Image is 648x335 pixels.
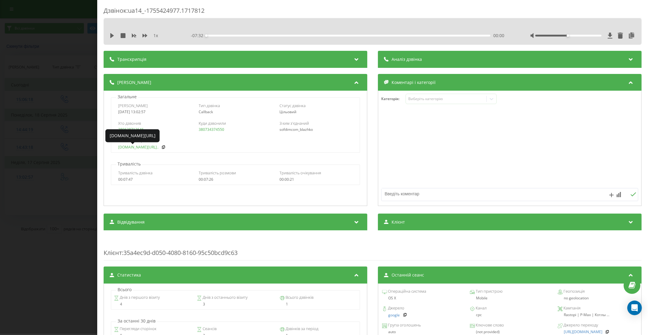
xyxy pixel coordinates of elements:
[470,296,550,300] div: Mobile
[382,330,462,334] div: auto
[118,120,141,126] span: Хто дзвонив
[567,34,569,37] div: Accessibility label
[118,177,191,182] div: 00:07:47
[199,109,213,114] span: Callback
[387,322,421,328] span: Група оголошень
[117,56,146,62] span: Транскрипція
[110,133,156,139] div: [DOMAIN_NAME][URL]
[470,313,550,317] div: cpc
[285,326,318,332] span: Дзвінків за період
[118,145,159,149] a: [DOMAIN_NAME][URL]..
[475,288,502,295] span: Тип пристрою
[116,318,157,324] p: За останні 30 днів
[493,33,504,39] span: 00:00
[199,103,220,108] span: Тип дзвінка
[197,302,274,306] div: 3
[117,79,151,85] span: [PERSON_NAME]
[408,96,484,101] div: Виберіть категорію
[118,127,144,132] a: 380638712646
[153,33,158,39] span: 1 x
[392,272,424,278] span: Останній сеанс
[392,56,422,62] span: Аналіз дзвінка
[104,236,642,260] div: : 35a4ec9d-d050-4080-8160-95c50bcd9c63
[388,313,400,317] a: google
[117,219,145,225] span: Відвідування
[475,322,504,328] span: Ключове слово
[191,33,206,39] span: - 07:32
[392,79,436,85] span: Коментарі і категорії
[627,301,642,315] div: Open Intercom Messenger
[392,219,405,225] span: Клієнт
[202,326,217,332] span: Сеансів
[119,326,156,332] span: Перегляди сторінок
[199,127,224,132] a: 380734374550
[564,312,609,317] span: Rastopi | P-Max | Котлы ...
[279,103,306,108] span: Статус дзвінка
[563,288,585,295] span: Геопозиція
[563,305,581,311] span: Кампанія
[199,120,226,126] span: Куди дзвонили
[279,177,353,182] div: 00:00:21
[280,302,357,306] div: 1
[279,120,309,126] span: З ким з'єднаний
[279,109,297,114] span: Цільовий
[116,94,138,100] p: Загальне
[387,288,426,295] span: Операційна система
[117,272,141,278] span: Статистика
[199,170,236,176] span: Тривалість розмови
[475,305,487,311] span: Канал
[285,295,314,301] span: Всього дзвінків
[118,170,153,176] span: Тривалість дзвінка
[119,295,160,301] span: Днів з першого візиту
[116,287,133,293] p: Всього
[104,249,122,257] span: Клієнт
[563,322,598,328] span: Джерело переходу
[118,103,148,108] span: [PERSON_NAME]
[470,330,550,334] div: (not provided)
[387,305,404,311] span: Джерело
[279,170,321,176] span: Тривалість очікування
[381,97,406,101] h4: Категорія :
[199,177,272,182] div: 00:07:26
[116,161,142,167] p: Тривалість
[382,296,462,300] div: OS X
[205,34,207,37] div: Accessibility label
[202,295,248,301] span: Днів з останнього візиту
[118,110,191,114] div: [DATE] 13:02:57
[564,330,602,334] a: [URL][DOMAIN_NAME]
[279,127,353,132] div: sofdimcom_blazhko
[104,6,642,18] div: Дзвінок : ua14_-1755424977.1717812
[558,296,637,300] div: no geolocation
[114,302,191,306] div: 4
